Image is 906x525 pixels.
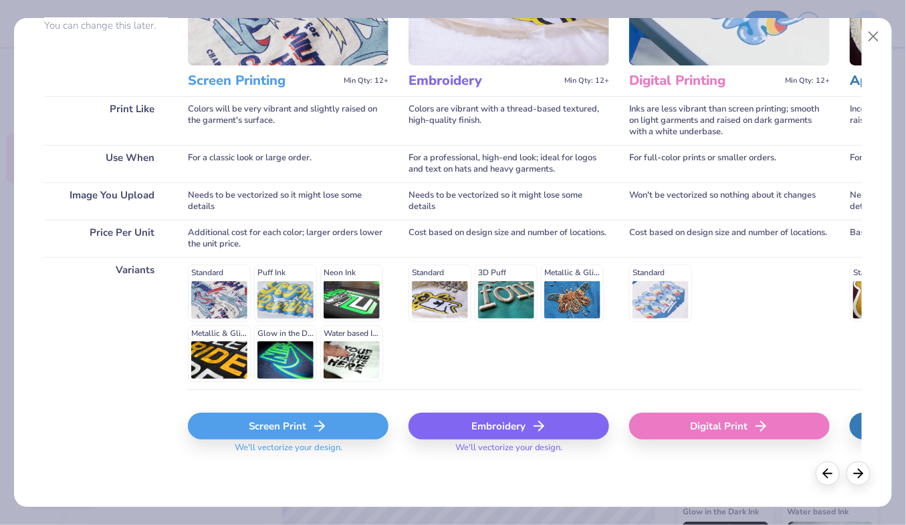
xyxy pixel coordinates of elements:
div: Cost based on design size and number of locations. [409,220,609,257]
div: Needs to be vectorized so it might lose some details [409,182,609,220]
h3: Screen Printing [188,72,338,90]
p: You can change this later. [44,20,168,31]
h3: Embroidery [409,72,559,90]
div: Needs to be vectorized so it might lose some details [188,182,388,220]
span: Min Qty: 12+ [785,76,830,85]
div: Price Per Unit [44,220,168,257]
div: Cost based on design size and number of locations. [629,220,830,257]
span: Min Qty: 12+ [564,76,609,85]
div: Won't be vectorized so nothing about it changes [629,182,830,220]
div: Colors are vibrant with a thread-based textured, high-quality finish. [409,96,609,145]
h3: Digital Printing [629,72,780,90]
div: Screen Print [188,413,388,440]
div: For full-color prints or smaller orders. [629,145,830,182]
div: Variants [44,257,168,389]
div: Additional cost for each color; larger orders lower the unit price. [188,220,388,257]
div: Inks are less vibrant than screen printing; smooth on light garments and raised on dark garments ... [629,96,830,145]
span: We'll vectorize your design. [229,442,348,462]
span: Min Qty: 12+ [344,76,388,85]
button: Close [861,24,886,49]
span: We'll vectorize your design. [450,442,568,462]
div: Image You Upload [44,182,168,220]
div: Use When [44,145,168,182]
div: Embroidery [409,413,609,440]
div: Digital Print [629,413,830,440]
div: For a professional, high-end look; ideal for logos and text on hats and heavy garments. [409,145,609,182]
div: Colors will be very vibrant and slightly raised on the garment's surface. [188,96,388,145]
div: Print Like [44,96,168,145]
div: For a classic look or large order. [188,145,388,182]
